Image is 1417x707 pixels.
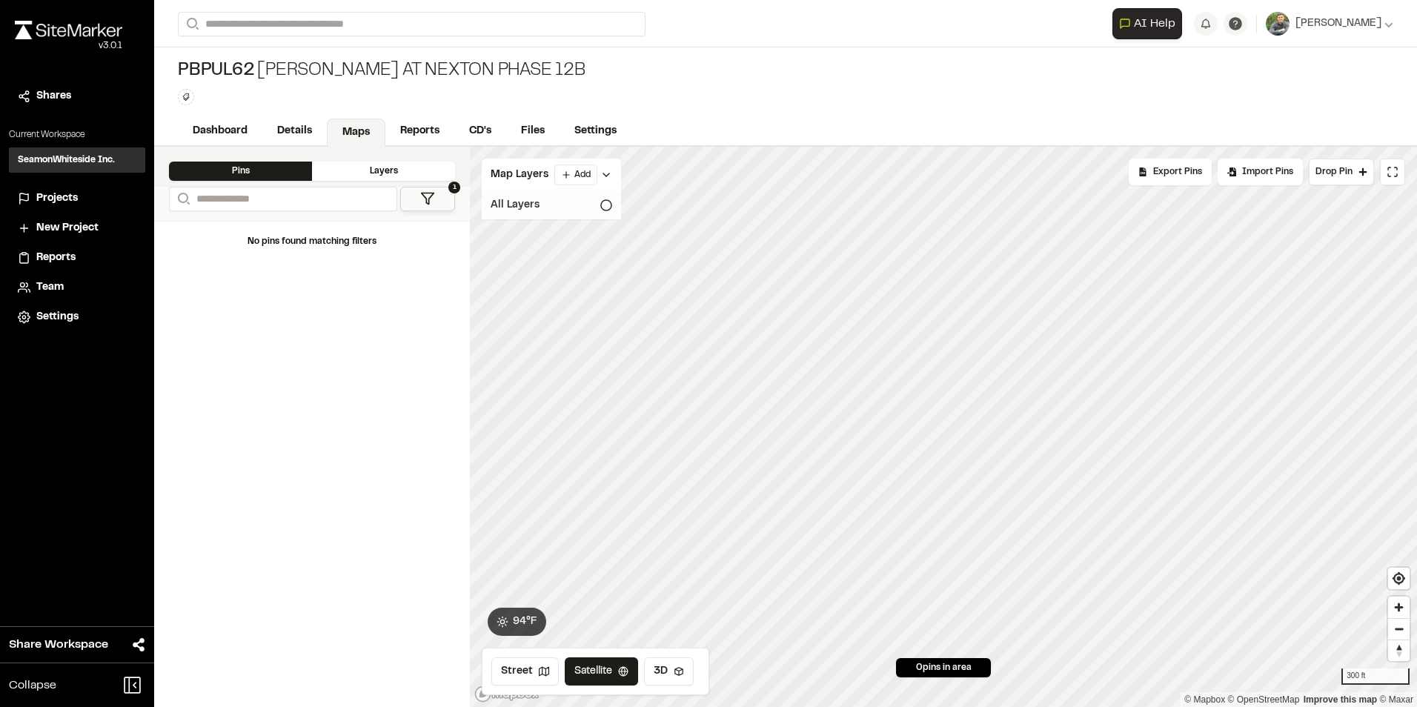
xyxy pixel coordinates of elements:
[178,89,194,105] button: Edit Tags
[18,190,136,207] a: Projects
[248,238,376,245] span: No pins found matching filters
[36,250,76,266] span: Reports
[1388,619,1410,640] span: Zoom out
[169,162,312,181] div: Pins
[36,309,79,325] span: Settings
[1379,694,1413,705] a: Maxar
[1388,640,1410,661] button: Reset bearing to north
[474,686,540,703] a: Mapbox logo
[482,191,621,219] div: All Layers
[1304,694,1377,705] a: Map feedback
[574,168,591,182] span: Add
[327,119,385,147] a: Maps
[36,279,64,296] span: Team
[1341,668,1410,685] div: 300 ft
[36,220,99,236] span: New Project
[1112,8,1182,39] button: Open AI Assistant
[9,128,145,142] p: Current Workspace
[178,12,205,36] button: Search
[554,165,597,185] button: Add
[18,309,136,325] a: Settings
[1242,165,1293,179] span: Import Pins
[1228,694,1300,705] a: OpenStreetMap
[470,147,1417,707] canvas: Map
[1266,12,1290,36] img: User
[1134,15,1175,33] span: AI Help
[385,117,454,145] a: Reports
[1129,159,1212,185] div: No pins available to export
[488,608,546,636] button: 94°F
[36,88,71,104] span: Shares
[15,39,122,53] div: Oh geez...please don't...
[1388,597,1410,618] button: Zoom in
[644,657,694,686] button: 3D
[506,117,560,145] a: Files
[1388,568,1410,589] button: Find my location
[1218,159,1303,185] div: Import Pins into your project
[18,153,115,167] h3: SeamonWhiteside Inc.
[262,117,327,145] a: Details
[18,88,136,104] a: Shares
[491,167,548,183] span: Map Layers
[9,636,108,654] span: Share Workspace
[1112,8,1188,39] div: Open AI Assistant
[513,614,537,630] span: 94 ° F
[454,117,506,145] a: CD's
[178,117,262,145] a: Dashboard
[169,187,196,211] button: Search
[9,677,56,694] span: Collapse
[1295,16,1381,32] span: [PERSON_NAME]
[448,182,460,193] span: 1
[1388,618,1410,640] button: Zoom out
[1315,165,1353,179] span: Drop Pin
[18,279,136,296] a: Team
[560,117,631,145] a: Settings
[491,657,559,686] button: Street
[916,661,972,674] span: 0 pins in area
[1184,694,1225,705] a: Mapbox
[18,220,136,236] a: New Project
[312,162,455,181] div: Layers
[178,59,254,83] span: PBPUL62
[1153,165,1202,179] span: Export Pins
[400,187,455,211] button: 1
[18,250,136,266] a: Reports
[15,21,122,39] img: rebrand.png
[565,657,638,686] button: Satellite
[1266,12,1393,36] button: [PERSON_NAME]
[178,59,585,83] div: [PERSON_NAME] at Nexton Phase 12B
[36,190,78,207] span: Projects
[1309,159,1374,185] button: Drop Pin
